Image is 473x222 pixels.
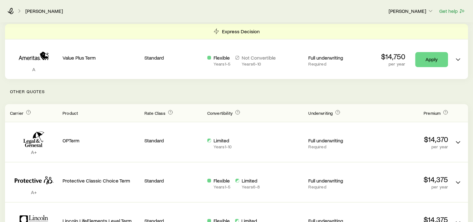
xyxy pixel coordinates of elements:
p: Years 6 - 10 [242,61,276,66]
p: Flexible [214,177,230,184]
p: Required [308,184,366,189]
p: Limited [242,177,260,184]
p: Full underwriting [308,177,366,184]
button: Get help [439,8,465,15]
p: Express Decision [222,28,260,34]
p: Protective Classic Choice Term [63,177,139,184]
p: Years 1 - 10 [214,144,232,149]
p: per year [381,61,405,66]
p: Standard [144,55,202,61]
p: A+ [10,189,58,195]
a: Apply [415,52,448,67]
p: OPTerm [63,137,139,144]
p: Required [308,144,366,149]
span: Underwriting [308,110,333,116]
p: Flexible [214,55,230,61]
p: Value Plus Term [63,55,139,61]
p: per year [371,144,448,149]
p: per year [371,184,448,189]
p: Not Convertible [242,55,276,61]
p: Standard [144,177,202,184]
p: [PERSON_NAME] [389,8,434,14]
div: Term quotes [5,24,468,79]
a: [PERSON_NAME] [25,8,63,14]
p: Years 1 - 5 [214,61,230,66]
p: $14,370 [371,135,448,144]
p: Years 6 - 8 [242,184,260,189]
p: A [10,66,58,72]
p: $14,750 [381,52,405,61]
p: Required [308,61,366,66]
p: Standard [144,137,202,144]
button: [PERSON_NAME] [388,8,434,15]
p: Other Quotes [5,79,468,104]
span: Convertibility [207,110,233,116]
p: Full underwriting [308,55,366,61]
p: Years 1 - 5 [214,184,230,189]
p: Full underwriting [308,137,366,144]
p: A+ [10,149,58,155]
p: $14,375 [371,175,448,184]
p: Limited [214,137,232,144]
span: Product [63,110,78,116]
span: Rate Class [144,110,165,116]
span: Premium [424,110,440,116]
span: Carrier [10,110,23,116]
